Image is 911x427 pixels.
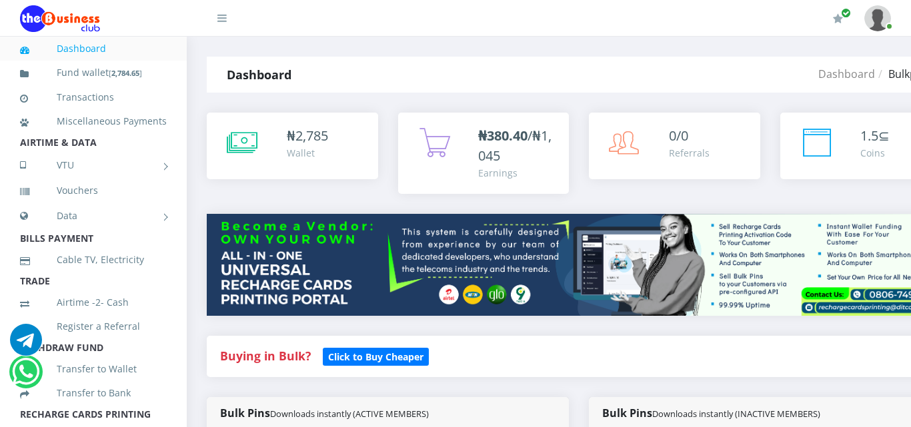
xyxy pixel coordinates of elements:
strong: Buying in Bulk? [220,348,311,364]
a: Dashboard [818,67,875,81]
div: Referrals [669,146,710,160]
span: 2,785 [295,127,328,145]
a: Transfer to Bank [20,378,167,408]
b: Click to Buy Cheaper [328,350,423,363]
small: [ ] [109,68,142,78]
a: Chat for support [10,334,42,356]
a: Fund wallet[2,784.65] [20,57,167,89]
a: Register a Referral [20,311,167,342]
strong: Dashboard [227,67,291,83]
span: /₦1,045 [478,127,552,165]
div: Wallet [287,146,328,160]
a: ₦2,785 Wallet [207,113,378,179]
a: Dashboard [20,33,167,64]
a: ₦380.40/₦1,045 Earnings [398,113,570,194]
small: Downloads instantly (INACTIVE MEMBERS) [652,408,820,420]
div: Earnings [478,166,556,180]
div: ₦ [287,126,328,146]
b: 2,784.65 [111,68,139,78]
a: Airtime -2- Cash [20,287,167,318]
small: Downloads instantly (ACTIVE MEMBERS) [270,408,429,420]
div: ⊆ [860,126,890,146]
b: ₦380.40 [478,127,528,145]
a: Transfer to Wallet [20,354,167,384]
img: Logo [20,5,100,32]
span: 0/0 [669,127,688,145]
span: Renew/Upgrade Subscription [841,8,851,18]
strong: Bulk Pins [220,406,429,420]
i: Renew/Upgrade Subscription [833,13,843,24]
a: Chat for support [12,366,39,388]
a: VTU [20,149,167,182]
a: Cable TV, Electricity [20,244,167,275]
a: Transactions [20,82,167,113]
strong: Bulk Pins [602,406,820,420]
a: Click to Buy Cheaper [323,348,429,364]
div: Coins [860,146,890,160]
span: 1.5 [860,127,878,145]
a: Miscellaneous Payments [20,106,167,137]
img: User [864,5,891,31]
a: 0/0 Referrals [589,113,760,179]
a: Vouchers [20,175,167,206]
a: Data [20,199,167,232]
